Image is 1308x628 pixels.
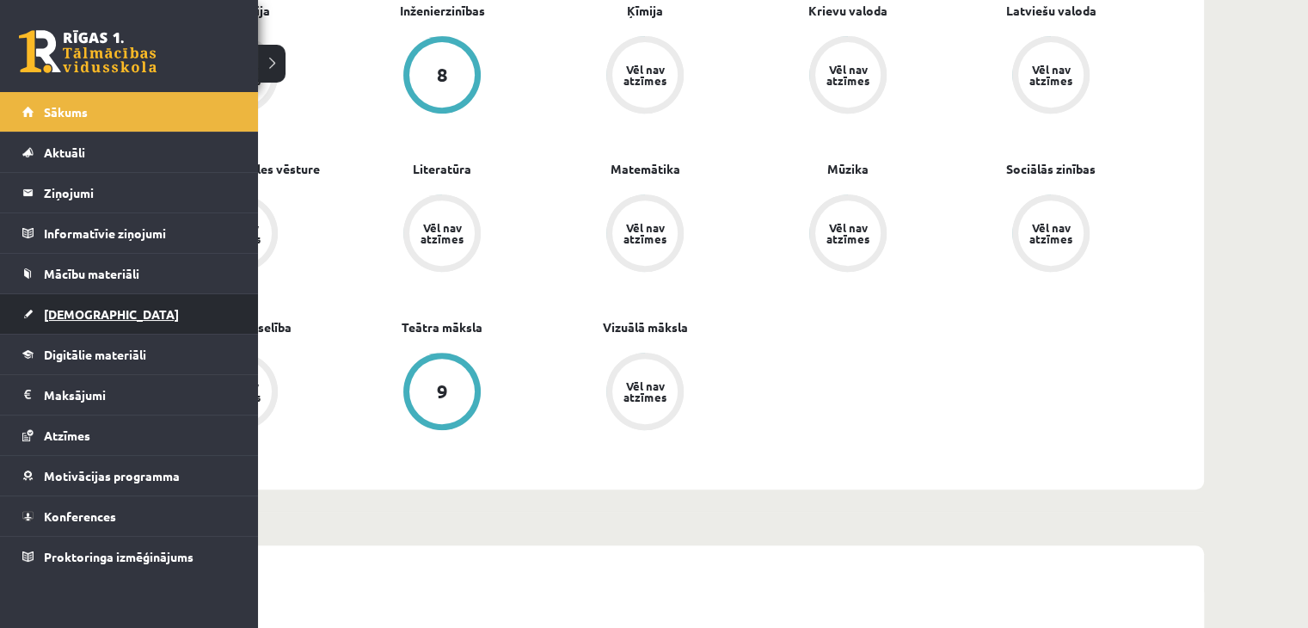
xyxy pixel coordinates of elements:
div: (08.09 - 14.09) [103,545,1204,592]
a: Sociālās zinības [1006,160,1096,178]
legend: Informatīvie ziņojumi [44,213,236,253]
div: Vēl nav atzīmes [621,222,669,244]
div: Vēl nav atzīmes [824,64,872,86]
span: Mācību materiāli [44,266,139,281]
p: Nedēļa [110,512,1197,535]
div: Vēl nav atzīmes [824,222,872,244]
span: Atzīmes [44,428,90,443]
div: Vēl nav atzīmes [1027,222,1075,244]
a: Vēl nav atzīmes [949,194,1152,275]
span: Proktoringa izmēģinājums [44,549,193,564]
a: Motivācijas programma [22,456,236,496]
a: Maksājumi [22,375,236,415]
span: [DEMOGRAPHIC_DATA] [44,306,179,322]
a: 9 [341,353,543,434]
a: Konferences [22,496,236,536]
a: Ķīmija [627,2,663,20]
div: 9 [437,382,448,401]
a: Informatīvie ziņojumi [22,213,236,253]
a: Teātra māksla [402,318,482,336]
a: Vēl nav atzīmes [949,36,1152,117]
a: Vizuālā māksla [603,318,688,336]
span: Aktuāli [44,145,85,160]
a: Vēl nav atzīmes [543,36,746,117]
a: Vēl nav atzīmes [543,353,746,434]
a: Aktuāli [22,132,236,172]
a: 8 [341,36,543,117]
a: Rīgas 1. Tālmācības vidusskola [19,30,157,73]
a: Vēl nav atzīmes [543,194,746,275]
span: Konferences [44,508,116,524]
a: Literatūra [413,160,471,178]
div: 8 [437,65,448,84]
a: Ziņojumi [22,173,236,212]
a: Mūzika [827,160,869,178]
a: Vēl nav atzīmes [746,36,949,117]
div: Vēl nav atzīmes [621,64,669,86]
div: Vēl nav atzīmes [621,380,669,403]
a: Proktoringa izmēģinājums [22,537,236,576]
a: Digitālie materiāli [22,335,236,374]
a: Sākums [22,92,236,132]
a: [DEMOGRAPHIC_DATA] [22,294,236,334]
a: Krievu valoda [808,2,887,20]
span: Motivācijas programma [44,468,180,483]
div: Vēl nav atzīmes [1027,64,1075,86]
a: Matemātika [611,160,680,178]
div: Vēl nav atzīmes [418,222,466,244]
a: Vēl nav atzīmes [746,194,949,275]
a: Vēl nav atzīmes [341,194,543,275]
a: Latviešu valoda [1006,2,1096,20]
a: Inženierzinības [400,2,485,20]
a: Atzīmes [22,416,236,455]
legend: Ziņojumi [44,173,236,212]
legend: Maksājumi [44,375,236,415]
span: Sākums [44,104,88,120]
a: Mācību materiāli [22,254,236,293]
span: Digitālie materiāli [44,347,146,362]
